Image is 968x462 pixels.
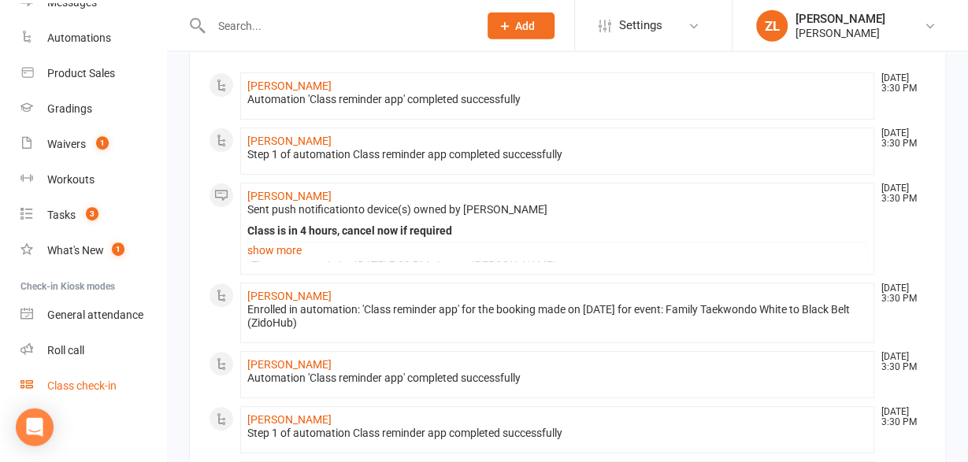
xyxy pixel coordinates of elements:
[20,368,166,404] a: Class kiosk mode
[86,207,98,220] span: 3
[247,371,867,385] div: Automation 'Class reminder app' completed successfully
[247,148,867,161] div: Step 1 of automation Class reminder app completed successfully
[47,344,84,357] div: Roll call
[47,102,92,115] div: Gradings
[47,209,76,221] div: Tasks
[20,198,166,233] a: Tasks 3
[247,224,867,238] div: Class is in 4 hours, cancel now if required
[873,73,925,94] time: [DATE] 3:30 PM
[247,358,332,371] a: [PERSON_NAME]
[20,56,166,91] a: Product Sales
[247,303,867,330] div: Enrolled in automation: 'Class reminder app' for the booking made on [DATE] for event: Family Tae...
[20,233,166,268] a: What's New1
[873,407,925,427] time: [DATE] 3:30 PM
[20,91,166,127] a: Gradings
[873,283,925,304] time: [DATE] 3:30 PM
[20,333,166,368] a: Roll call
[96,136,109,150] span: 1
[247,290,332,302] a: [PERSON_NAME]
[47,67,115,79] div: Product Sales
[247,79,332,92] a: [PERSON_NAME]
[619,8,662,43] span: Settings
[247,93,867,106] div: Automation 'Class reminder app' completed successfully
[488,13,554,39] button: Add
[112,242,124,256] span: 1
[47,379,117,392] div: Class check-in
[47,31,111,44] div: Automations
[20,20,166,56] a: Automations
[247,203,547,216] span: Sent push notification
[247,190,332,202] a: [PERSON_NAME]
[47,173,95,186] div: Workouts
[247,135,332,147] a: [PERSON_NAME]
[206,15,467,37] input: Search...
[47,138,86,150] div: Waivers
[796,12,885,26] div: [PERSON_NAME]
[354,203,547,216] span: to device(s) owned by [PERSON_NAME]
[20,298,166,333] a: General attendance kiosk mode
[796,26,885,40] div: [PERSON_NAME]
[515,20,535,32] span: Add
[873,183,925,204] time: [DATE] 3:30 PM
[873,128,925,149] time: [DATE] 3:30 PM
[247,239,867,261] a: show more
[247,413,332,426] a: [PERSON_NAME]
[756,10,788,42] div: ZL
[20,127,166,162] a: Waivers 1
[47,309,143,321] div: General attendance
[873,352,925,372] time: [DATE] 3:30 PM
[16,408,54,446] div: Open Intercom Messenger
[47,244,104,257] div: What's New
[247,427,867,440] div: Step 1 of automation Class reminder app completed successfully
[20,162,166,198] a: Workouts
